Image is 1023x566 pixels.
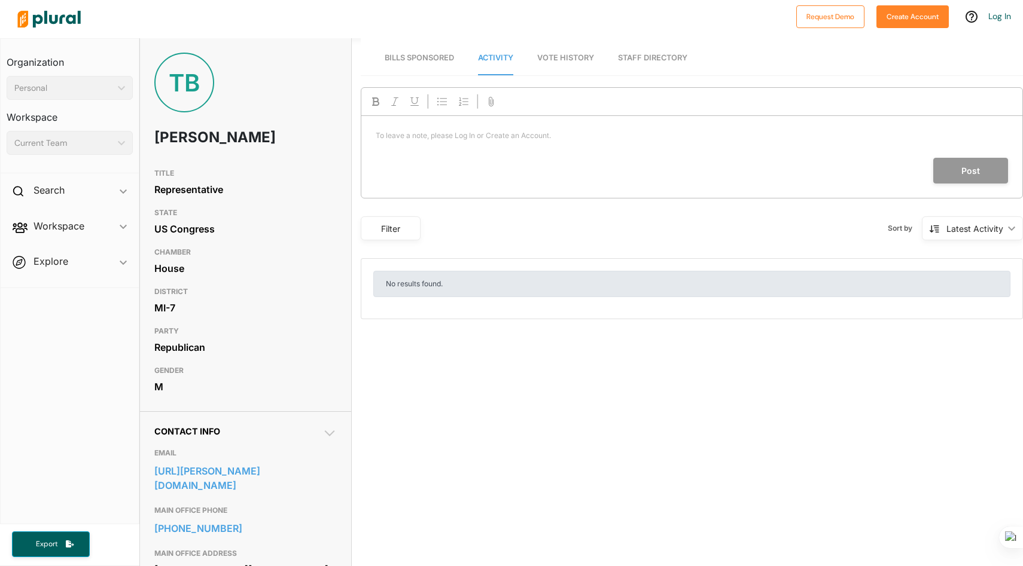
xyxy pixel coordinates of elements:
span: Sort by [888,223,922,234]
button: Export [12,531,90,557]
div: MI-7 [154,299,336,317]
h1: [PERSON_NAME] [154,120,263,155]
a: Request Demo [796,10,864,22]
a: Vote History [537,41,594,75]
a: Log In [988,11,1011,22]
span: Vote History [537,53,594,62]
button: Post [933,158,1008,183]
div: US Congress [154,220,336,238]
a: [URL][PERSON_NAME][DOMAIN_NAME] [154,462,336,494]
a: Bills Sponsored [385,41,454,75]
a: Activity [478,41,513,75]
a: Staff Directory [618,41,687,75]
div: Representative [154,180,336,198]
div: Latest Activity [946,222,1003,235]
h3: PARTY [154,324,336,338]
div: Republican [154,338,336,356]
div: Current Team [14,137,113,149]
div: No results found. [373,271,1010,297]
span: Export [28,539,66,549]
a: [PHONE_NUMBER] [154,519,336,537]
h3: EMAIL [154,446,336,460]
h3: GENDER [154,363,336,378]
button: Create Account [876,5,949,28]
div: M [154,378,336,396]
h3: MAIN OFFICE ADDRESS [154,546,336,561]
div: House [154,259,336,277]
button: Request Demo [796,5,864,28]
h3: Workspace [7,100,133,126]
div: TB [154,53,214,112]
h3: STATE [154,206,336,220]
h3: DISTRICT [154,284,336,299]
h3: CHAMBER [154,245,336,259]
h3: Organization [7,45,133,71]
span: Bills Sponsored [385,53,454,62]
span: Activity [478,53,513,62]
span: Contact Info [154,426,220,436]
h3: MAIN OFFICE PHONE [154,503,336,518]
a: Create Account [876,10,949,22]
div: Personal [14,82,113,94]
h3: TITLE [154,166,336,180]
div: Filter [369,222,413,235]
h2: Search [34,183,65,197]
